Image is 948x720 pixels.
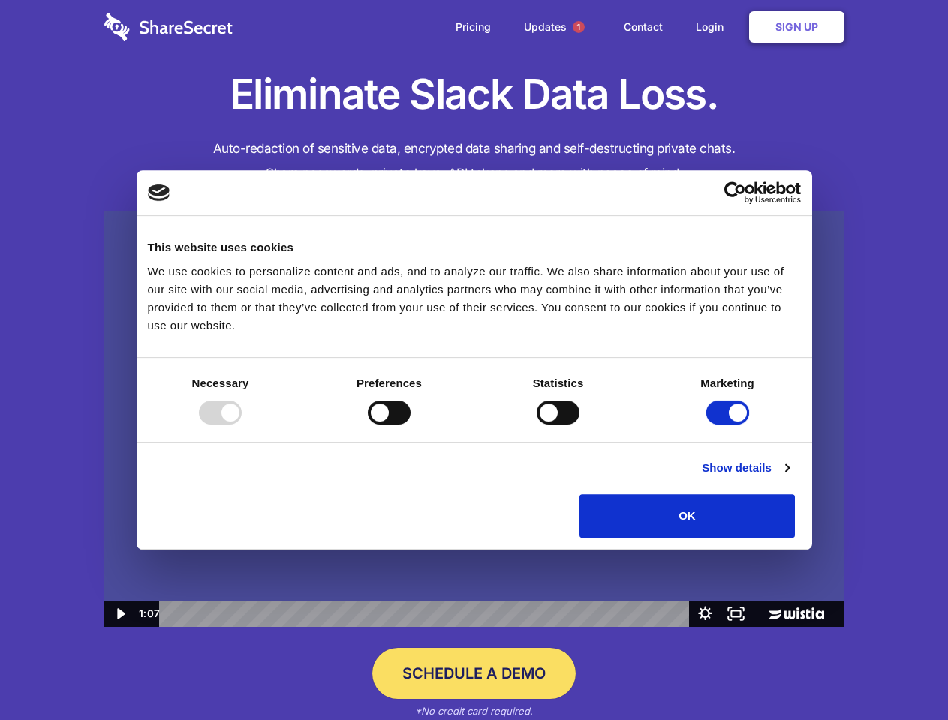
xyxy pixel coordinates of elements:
[670,181,801,204] a: Usercentrics Cookiebot - opens in a new window
[104,211,844,628] img: Sharesecret
[873,645,930,702] iframe: Drift Widget Chat Controller
[749,11,844,43] a: Sign Up
[721,601,751,627] button: Fullscreen
[104,136,844,186] h4: Auto-redaction of sensitive data, encrypted data sharing and self-destructing private chats. Shar...
[681,4,746,50] a: Login
[171,601,682,627] div: Playbar
[690,601,721,627] button: Show settings menu
[192,376,249,389] strong: Necessary
[533,376,584,389] strong: Statistics
[148,262,801,334] div: We use cookies to personalize content and ads, and to analyze our traffic. We also share informat...
[751,601,844,627] a: Wistia Logo -- Learn More
[104,601,135,627] button: Play Video
[148,184,170,201] img: logo
[148,238,801,256] div: This website uses cookies
[441,4,506,50] a: Pricing
[415,705,533,717] em: *No credit card required.
[372,648,576,699] a: Schedule a Demo
[357,376,422,389] strong: Preferences
[104,67,844,121] h1: Eliminate Slack Data Loss.
[104,13,233,41] img: logo-wordmark-white-trans-d4663122ce5f474addd5e946df7df03e33cb6a1c49d2221995e7729f52c070b2.svg
[702,459,789,477] a: Show details
[609,4,678,50] a: Contact
[700,376,754,389] strong: Marketing
[579,494,795,538] button: OK
[573,21,585,33] span: 1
